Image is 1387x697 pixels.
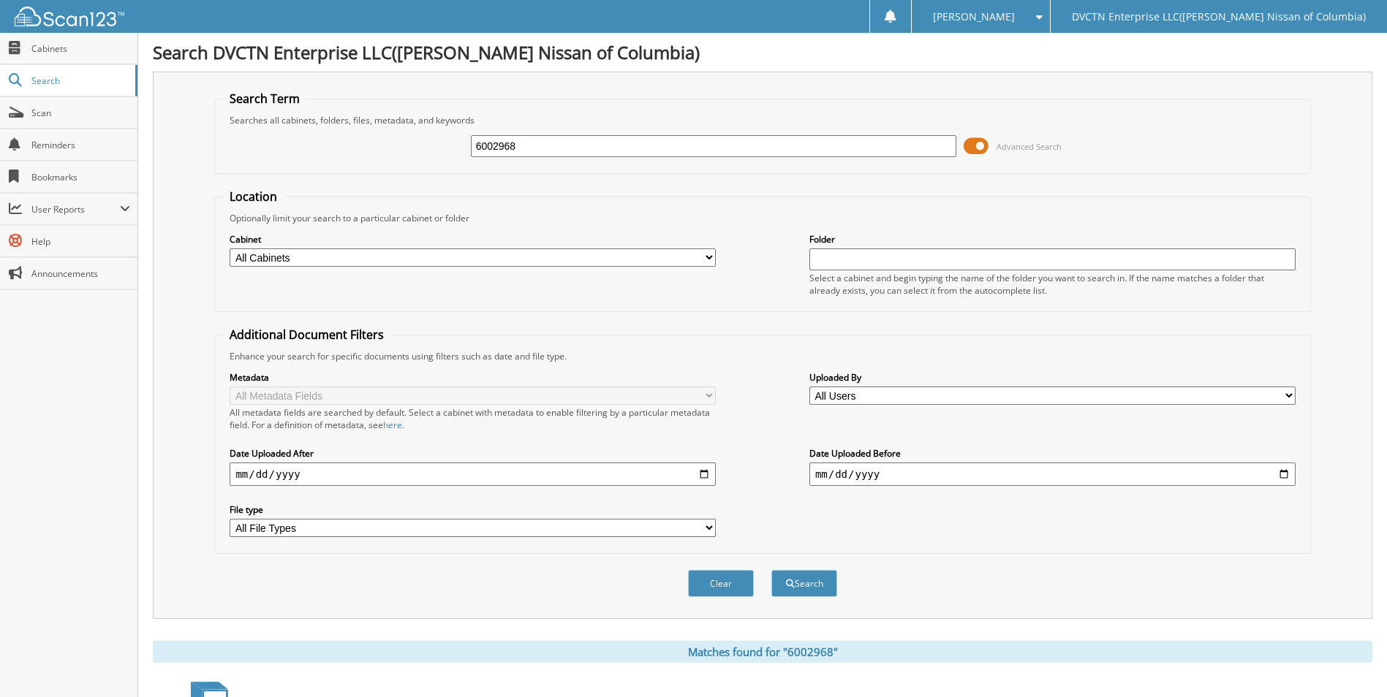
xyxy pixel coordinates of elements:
[809,272,1296,297] div: Select a cabinet and begin typing the name of the folder you want to search in. If the name match...
[31,235,130,248] span: Help
[31,107,130,119] span: Scan
[31,139,130,151] span: Reminders
[688,570,754,597] button: Clear
[222,327,391,343] legend: Additional Document Filters
[15,7,124,26] img: scan123-logo-white.svg
[230,447,716,460] label: Date Uploaded After
[809,447,1296,460] label: Date Uploaded Before
[809,233,1296,245] label: Folder
[31,42,130,55] span: Cabinets
[933,12,1015,21] span: [PERSON_NAME]
[31,267,130,280] span: Announcements
[153,641,1372,663] div: Matches found for "6002968"
[1072,12,1366,21] span: DVCTN Enterprise LLC([PERSON_NAME] Nissan of Columbia)
[230,406,716,431] div: All metadata fields are searched by default. Select a cabinet with metadata to enable filtering b...
[809,462,1296,486] input: end
[230,503,716,516] label: File type
[230,233,716,245] label: Cabinet
[222,114,1302,126] div: Searches all cabinets, folders, files, metadata, and keywords
[222,188,284,205] legend: Location
[230,462,716,486] input: start
[997,141,1062,152] span: Advanced Search
[771,570,837,597] button: Search
[230,371,716,384] label: Metadata
[222,350,1302,362] div: Enhance your search for specific documents using filters such as date and file type.
[222,91,307,107] legend: Search Term
[383,419,402,431] a: here
[31,75,128,87] span: Search
[809,371,1296,384] label: Uploaded By
[153,40,1372,64] h1: Search DVCTN Enterprise LLC([PERSON_NAME] Nissan of Columbia)
[31,203,120,216] span: User Reports
[31,171,130,183] span: Bookmarks
[222,212,1302,224] div: Optionally limit your search to a particular cabinet or folder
